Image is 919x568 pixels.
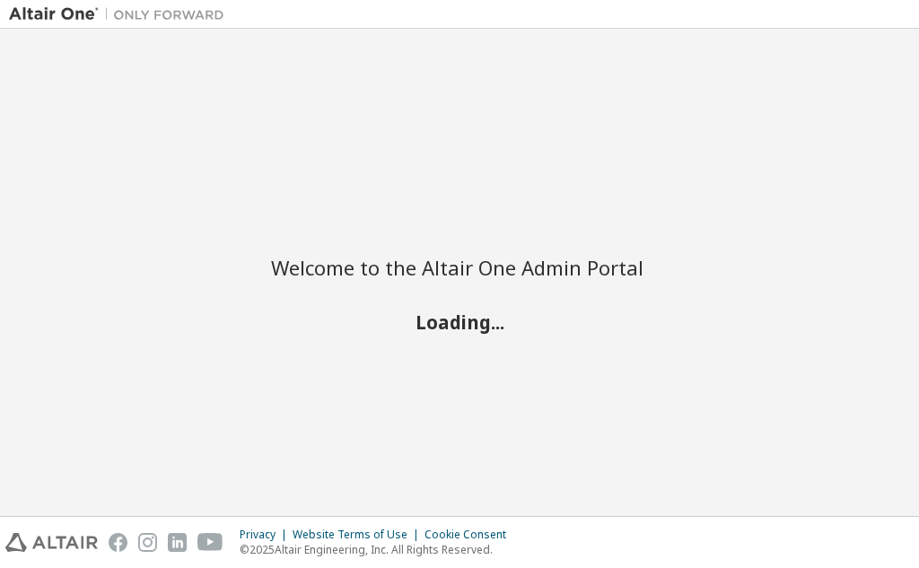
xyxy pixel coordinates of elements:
img: instagram.svg [138,533,157,552]
h2: Welcome to the Altair One Admin Portal [271,255,648,280]
div: Cookie Consent [424,528,517,542]
img: altair_logo.svg [5,533,98,552]
p: © 2025 Altair Engineering, Inc. All Rights Reserved. [240,542,517,557]
h2: Loading... [271,310,648,333]
img: facebook.svg [109,533,127,552]
img: youtube.svg [197,533,223,552]
div: Website Terms of Use [293,528,424,542]
img: linkedin.svg [168,533,187,552]
div: Privacy [240,528,293,542]
img: Altair One [9,5,233,23]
